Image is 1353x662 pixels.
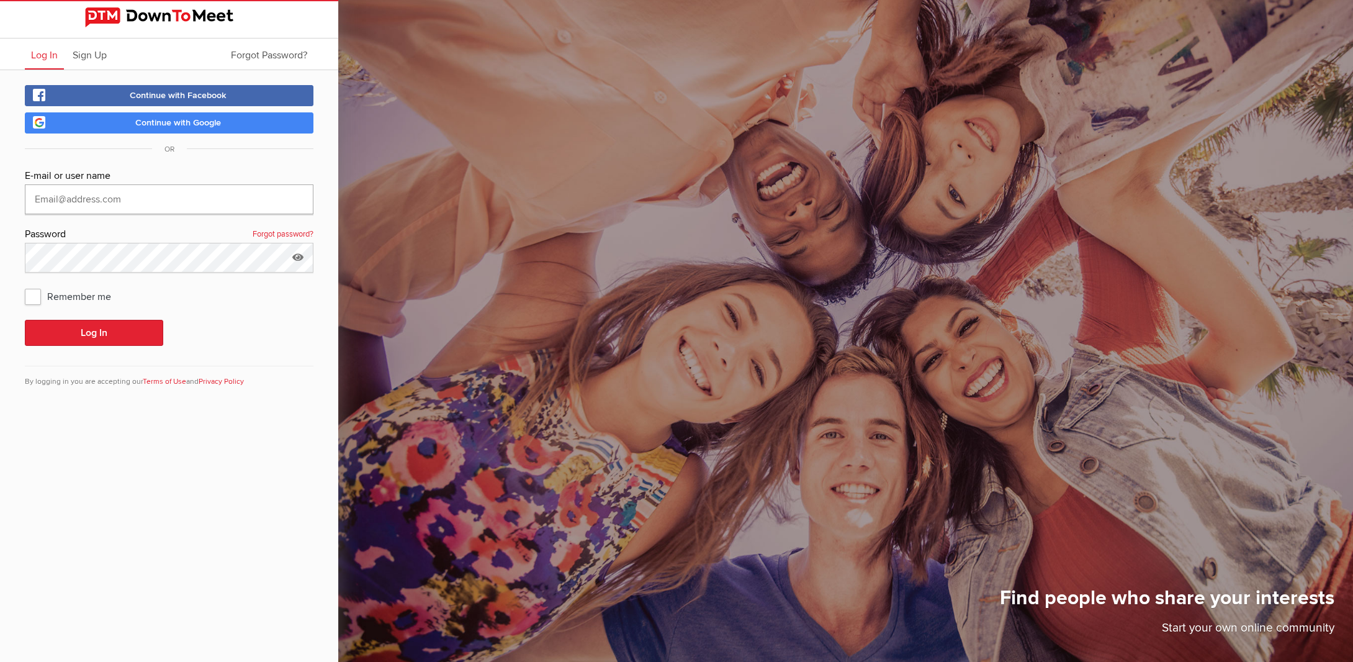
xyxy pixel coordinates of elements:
a: Continue with Facebook [25,85,313,106]
span: Forgot Password? [231,49,307,61]
span: Log In [31,49,58,61]
a: Privacy Policy [199,377,244,386]
p: Start your own online community [1000,619,1334,643]
a: Continue with Google [25,112,313,134]
div: By logging in you are accepting our and [25,366,313,388]
a: Forgot Password? [225,39,313,70]
a: Sign Up [66,39,113,70]
input: Email@address.com [25,184,313,214]
h1: Find people who share your interests [1000,586,1334,619]
div: E-mail or user name [25,168,313,184]
span: Continue with Facebook [130,90,227,101]
img: DownToMeet [85,7,254,27]
a: Log In [25,39,64,70]
a: Terms of Use [143,377,186,386]
a: Forgot password? [253,227,313,243]
span: Remember me [25,285,124,307]
span: OR [152,145,187,154]
span: Continue with Google [135,117,221,128]
span: Sign Up [73,49,107,61]
div: Password [25,227,313,243]
button: Log In [25,320,163,346]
